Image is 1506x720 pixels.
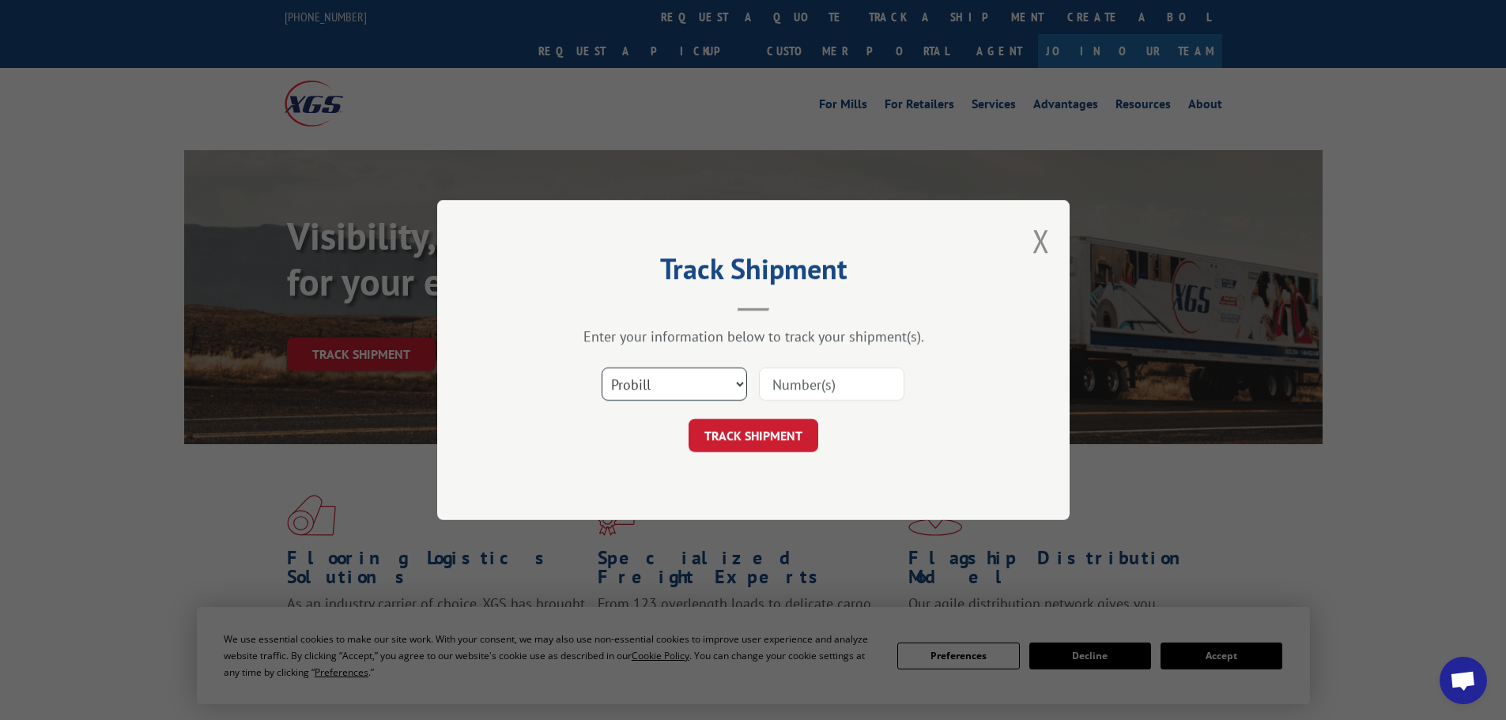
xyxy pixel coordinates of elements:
[689,419,818,452] button: TRACK SHIPMENT
[1032,220,1050,262] button: Close modal
[516,327,991,345] div: Enter your information below to track your shipment(s).
[759,368,904,401] input: Number(s)
[516,258,991,288] h2: Track Shipment
[1440,657,1487,704] a: Open chat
